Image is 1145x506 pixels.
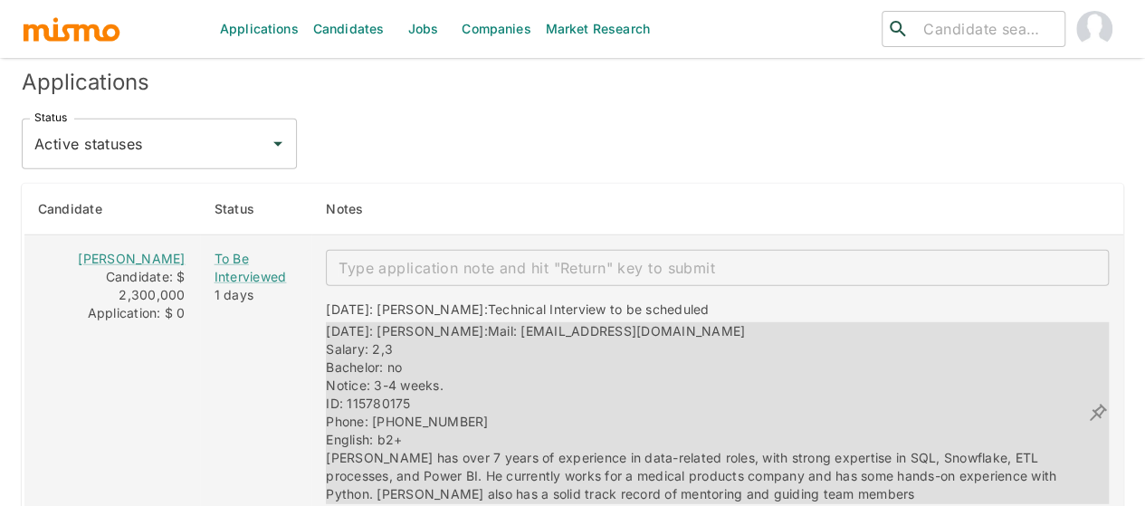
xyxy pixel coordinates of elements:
[916,16,1057,42] input: Candidate search
[215,286,298,304] div: 1 days
[22,15,121,43] img: logo
[24,184,200,235] th: Candidate
[326,301,709,322] div: [DATE]: [PERSON_NAME]:
[22,68,1123,97] h5: Applications
[78,251,185,266] a: [PERSON_NAME]
[326,323,1060,501] span: Mail: [EMAIL_ADDRESS][DOMAIN_NAME] Salary: 2,3 Bachelor: no Notice: 3-4 weeks. ID: 115780175 Phon...
[311,184,1123,235] th: Notes
[1076,11,1112,47] img: Maia Reyes
[34,110,67,126] label: Status
[39,304,186,322] div: Application: $ 0
[200,184,312,235] th: Status
[488,301,710,317] span: Technical Interview to be scheduled
[39,268,186,304] div: Candidate: $ 2,300,000
[215,250,298,286] a: To Be Interviewed
[326,322,1087,503] div: [DATE]: [PERSON_NAME]:
[265,131,291,157] button: Open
